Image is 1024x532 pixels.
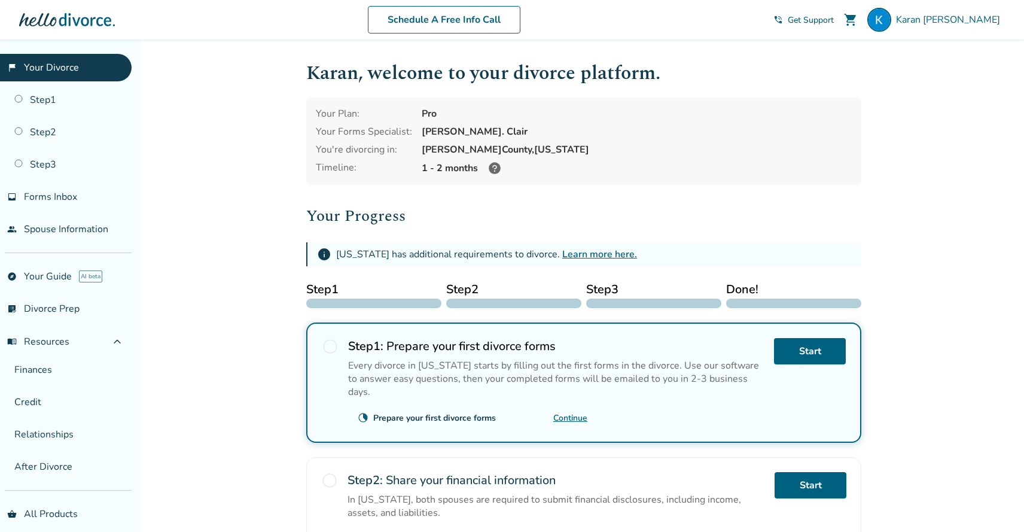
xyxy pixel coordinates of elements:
span: list_alt_check [7,304,17,314]
div: Timeline: [316,161,412,175]
div: Prepare your first divorce forms [373,412,496,424]
span: info [317,247,331,262]
span: people [7,224,17,234]
span: shopping_cart [843,13,858,27]
span: AI beta [79,270,102,282]
a: Schedule A Free Info Call [368,6,520,34]
span: explore [7,272,17,281]
iframe: Chat Widget [756,51,1024,532]
a: Continue [553,412,587,424]
h2: Your Progress [306,204,861,228]
span: flag_2 [7,63,17,72]
div: 1 - 2 months [422,161,852,175]
div: [PERSON_NAME] County, [US_STATE] [422,143,852,156]
span: Step 3 [586,281,721,299]
h2: Share your financial information [348,472,765,488]
span: Karan [PERSON_NAME] [896,13,1005,26]
strong: Step 2 : [348,472,383,488]
a: Learn more here. [562,248,637,261]
div: [US_STATE] has additional requirements to divorce. [336,248,637,261]
span: Done! [726,281,861,299]
span: Forms Inbox [24,190,77,203]
span: inbox [7,192,17,202]
div: You're divorcing in: [316,143,412,156]
img: Karan Bathla [867,8,891,32]
span: expand_less [110,335,124,349]
div: Your Forms Specialist: [316,125,412,138]
div: In [US_STATE], both spouses are required to submit financial disclosures, including income, asset... [348,493,765,519]
span: shopping_basket [7,509,17,519]
div: Pro [422,107,852,120]
div: Your Plan: [316,107,412,120]
span: clock_loader_40 [358,412,368,423]
a: phone_in_talkGet Support [773,14,834,26]
span: radio_button_unchecked [322,338,339,355]
h2: Prepare your first divorce forms [348,338,764,354]
span: Resources [7,335,69,348]
span: menu_book [7,337,17,346]
span: Get Support [788,14,834,26]
span: radio_button_unchecked [321,472,338,489]
div: Every divorce in [US_STATE] starts by filling out the first forms in the divorce. Use our softwar... [348,359,764,399]
div: [PERSON_NAME]. Clair [422,125,852,138]
strong: Step 1 : [348,338,383,354]
span: Step 2 [446,281,581,299]
span: Step 1 [306,281,441,299]
span: phone_in_talk [773,15,783,25]
h1: Karan , welcome to your divorce platform. [306,59,861,88]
